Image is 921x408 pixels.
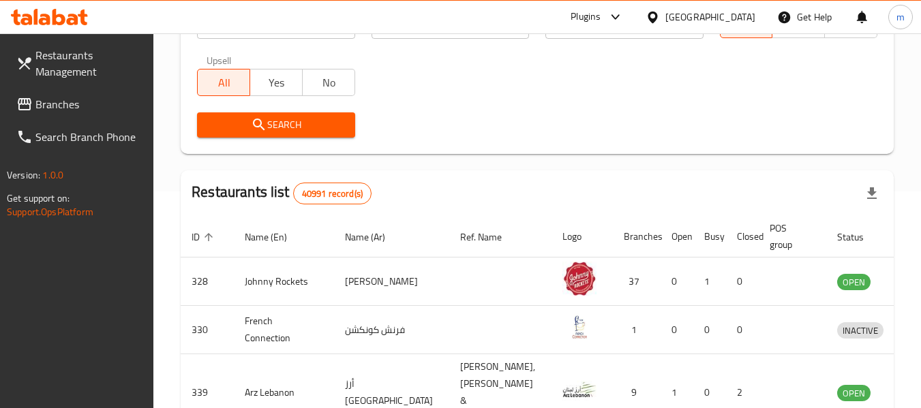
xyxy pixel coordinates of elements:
span: Name (Ar) [345,229,403,245]
span: No [308,73,350,93]
button: All [197,69,250,96]
span: 1.0.0 [42,166,63,184]
img: Johnny Rockets [562,262,597,296]
div: Plugins [571,9,601,25]
td: 0 [726,306,759,354]
span: Ref. Name [460,229,519,245]
span: Branches [35,96,143,112]
td: 0 [661,306,693,354]
span: POS group [770,220,810,253]
div: OPEN [837,385,871,401]
span: Status [837,229,881,245]
span: ID [192,229,217,245]
th: Busy [693,216,726,257]
span: TGO [778,15,819,35]
span: All [726,15,768,35]
td: 0 [726,257,759,306]
a: Restaurants Management [5,39,154,88]
span: Get support on: [7,189,70,207]
div: INACTIVE [837,322,884,339]
span: Search Branch Phone [35,129,143,145]
td: 328 [181,257,234,306]
span: INACTIVE [837,323,884,339]
td: Johnny Rockets [234,257,334,306]
div: Export file [856,177,888,210]
button: Yes [250,69,303,96]
th: Open [661,216,693,257]
td: [PERSON_NAME] [334,257,449,306]
img: French Connection [562,310,597,344]
td: 0 [661,257,693,306]
span: m [896,10,905,25]
th: Logo [552,216,613,257]
span: Name (En) [245,229,305,245]
div: [GEOGRAPHIC_DATA] [665,10,755,25]
td: French Connection [234,306,334,354]
span: OPEN [837,274,871,290]
img: Arz Lebanon [562,373,597,407]
td: 0 [693,306,726,354]
a: Search Branch Phone [5,121,154,153]
td: 37 [613,257,661,306]
span: OPEN [837,386,871,401]
a: Support.OpsPlatform [7,203,93,221]
label: Upsell [207,55,232,65]
th: Closed [726,216,759,257]
div: Total records count [293,183,372,204]
span: 40991 record(s) [294,187,371,200]
span: TMP [830,15,872,35]
td: 1 [613,306,661,354]
span: Version: [7,166,40,184]
button: Search [197,112,354,138]
div: OPEN [837,274,871,290]
td: 330 [181,306,234,354]
span: Search [208,116,344,134]
h2: Restaurants list [192,182,372,204]
td: فرنش كونكشن [334,306,449,354]
th: Branches [613,216,661,257]
a: Branches [5,88,154,121]
span: All [203,73,245,93]
span: Restaurants Management [35,47,143,80]
td: 1 [693,257,726,306]
button: No [302,69,355,96]
span: Yes [256,73,297,93]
